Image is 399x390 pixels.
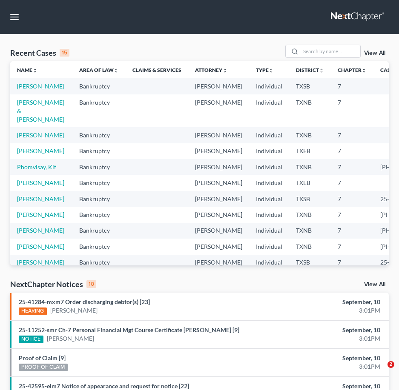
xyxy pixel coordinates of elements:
[265,334,380,343] div: 3:01PM
[265,326,380,334] div: September, 10
[195,67,227,73] a: Attorneyunfold_more
[72,94,126,127] td: Bankruptcy
[249,175,289,191] td: Individual
[370,361,390,381] iframe: Intercom live chat
[19,336,43,343] div: NOTICE
[338,67,367,73] a: Chapterunfold_more
[50,306,98,315] a: [PERSON_NAME]
[331,255,373,270] td: 7
[72,191,126,207] td: Bankruptcy
[47,334,94,343] a: [PERSON_NAME]
[289,191,331,207] td: TXSB
[17,195,64,202] a: [PERSON_NAME]
[19,307,47,315] div: HEARING
[249,78,289,94] td: Individual
[265,298,380,306] div: September, 10
[188,191,249,207] td: [PERSON_NAME]
[17,83,64,90] a: [PERSON_NAME]
[331,127,373,143] td: 7
[249,127,289,143] td: Individual
[10,279,96,289] div: NextChapter Notices
[289,78,331,94] td: TXSB
[10,48,69,58] div: Recent Cases
[72,223,126,239] td: Bankruptcy
[249,223,289,239] td: Individual
[265,354,380,362] div: September, 10
[289,239,331,254] td: TXNB
[17,211,64,218] a: [PERSON_NAME]
[301,45,360,57] input: Search by name...
[331,207,373,222] td: 7
[188,143,249,159] td: [PERSON_NAME]
[265,362,380,371] div: 3:01PM
[331,191,373,207] td: 7
[72,159,126,175] td: Bankruptcy
[72,175,126,191] td: Bankruptcy
[289,143,331,159] td: TXEB
[19,298,150,305] a: 25-41284-mxm7 Order discharging debtor(s) [23]
[188,223,249,239] td: [PERSON_NAME]
[331,223,373,239] td: 7
[265,306,380,315] div: 3:01PM
[188,207,249,222] td: [PERSON_NAME]
[269,68,274,73] i: unfold_more
[126,61,188,78] th: Claims & Services
[188,127,249,143] td: [PERSON_NAME]
[289,159,331,175] td: TXNB
[17,163,56,171] a: Phomvisay, Kit
[249,239,289,254] td: Individual
[362,68,367,73] i: unfold_more
[188,175,249,191] td: [PERSON_NAME]
[17,99,64,123] a: [PERSON_NAME] & [PERSON_NAME]
[249,143,289,159] td: Individual
[188,78,249,94] td: [PERSON_NAME]
[249,94,289,127] td: Individual
[17,259,64,266] a: [PERSON_NAME]
[19,364,68,371] div: PROOF OF CLAIM
[188,94,249,127] td: [PERSON_NAME]
[331,159,373,175] td: 7
[114,68,119,73] i: unfold_more
[17,131,64,139] a: [PERSON_NAME]
[72,127,126,143] td: Bankruptcy
[364,282,385,288] a: View All
[289,127,331,143] td: TXNB
[60,49,69,57] div: 15
[72,207,126,222] td: Bankruptcy
[188,239,249,254] td: [PERSON_NAME]
[289,255,331,270] td: TXSB
[19,354,66,362] a: Proof of Claim [9]
[188,159,249,175] td: [PERSON_NAME]
[17,227,64,234] a: [PERSON_NAME]
[256,67,274,73] a: Typeunfold_more
[17,243,64,250] a: [PERSON_NAME]
[72,78,126,94] td: Bankruptcy
[289,94,331,127] td: TXNB
[17,179,64,186] a: [PERSON_NAME]
[296,67,324,73] a: Districtunfold_more
[364,50,385,56] a: View All
[79,67,119,73] a: Area of Lawunfold_more
[289,223,331,239] td: TXNB
[319,68,324,73] i: unfold_more
[249,207,289,222] td: Individual
[331,78,373,94] td: 7
[19,382,189,390] a: 25-42595-elm7 Notice of appearance and request for notice [22]
[289,207,331,222] td: TXNB
[17,67,37,73] a: Nameunfold_more
[249,159,289,175] td: Individual
[249,255,289,270] td: Individual
[32,68,37,73] i: unfold_more
[222,68,227,73] i: unfold_more
[188,255,249,270] td: [PERSON_NAME]
[331,239,373,254] td: 7
[17,147,64,154] a: [PERSON_NAME]
[289,175,331,191] td: TXEB
[19,326,239,333] a: 25-11252-smr Ch-7 Personal Financial Mgt Course Certificate [PERSON_NAME] [9]
[72,143,126,159] td: Bankruptcy
[388,361,394,368] span: 2
[72,239,126,254] td: Bankruptcy
[331,143,373,159] td: 7
[249,191,289,207] td: Individual
[72,255,126,270] td: Bankruptcy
